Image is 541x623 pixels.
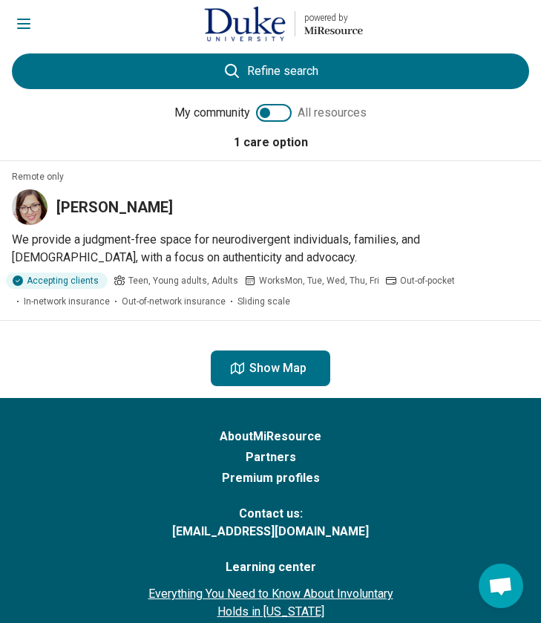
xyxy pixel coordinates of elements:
[237,295,290,308] span: Sliding scale
[204,6,286,42] img: Duke University
[259,274,379,287] span: Works Mon, Tue, Wed, Thu, Fri
[304,11,363,25] div: powered by
[220,428,321,446] a: AboutMiResource
[172,523,369,541] a: [EMAIL_ADDRESS][DOMAIN_NAME]
[298,104,367,122] span: All resources
[479,564,523,608] div: Open chat
[12,170,64,183] p: Remote only
[12,231,529,267] p: We provide a judgment-free space for neurodivergent individuals, families, and [DEMOGRAPHIC_DATA]...
[6,273,108,289] div: Accepting clients
[15,15,33,33] button: Navigations
[12,53,529,89] button: Refine search
[56,197,173,218] h3: [PERSON_NAME]
[174,104,250,122] span: My community
[9,134,532,151] p: 1 care option
[128,274,238,287] span: Teen, Young adults, Adults
[400,274,455,287] span: Out-of-pocket
[239,505,303,523] span: Contact us:
[246,449,296,466] a: Partners
[222,469,320,487] a: Premium profiles
[197,6,363,42] a: Duke Universitypowered by
[211,350,330,386] button: Show Map
[24,295,110,308] span: In-network insurance
[134,585,407,621] a: Everything You Need to Know About Involuntary Holds in [US_STATE]
[122,295,226,308] span: Out-of-network insurance
[226,558,316,576] a: Learning center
